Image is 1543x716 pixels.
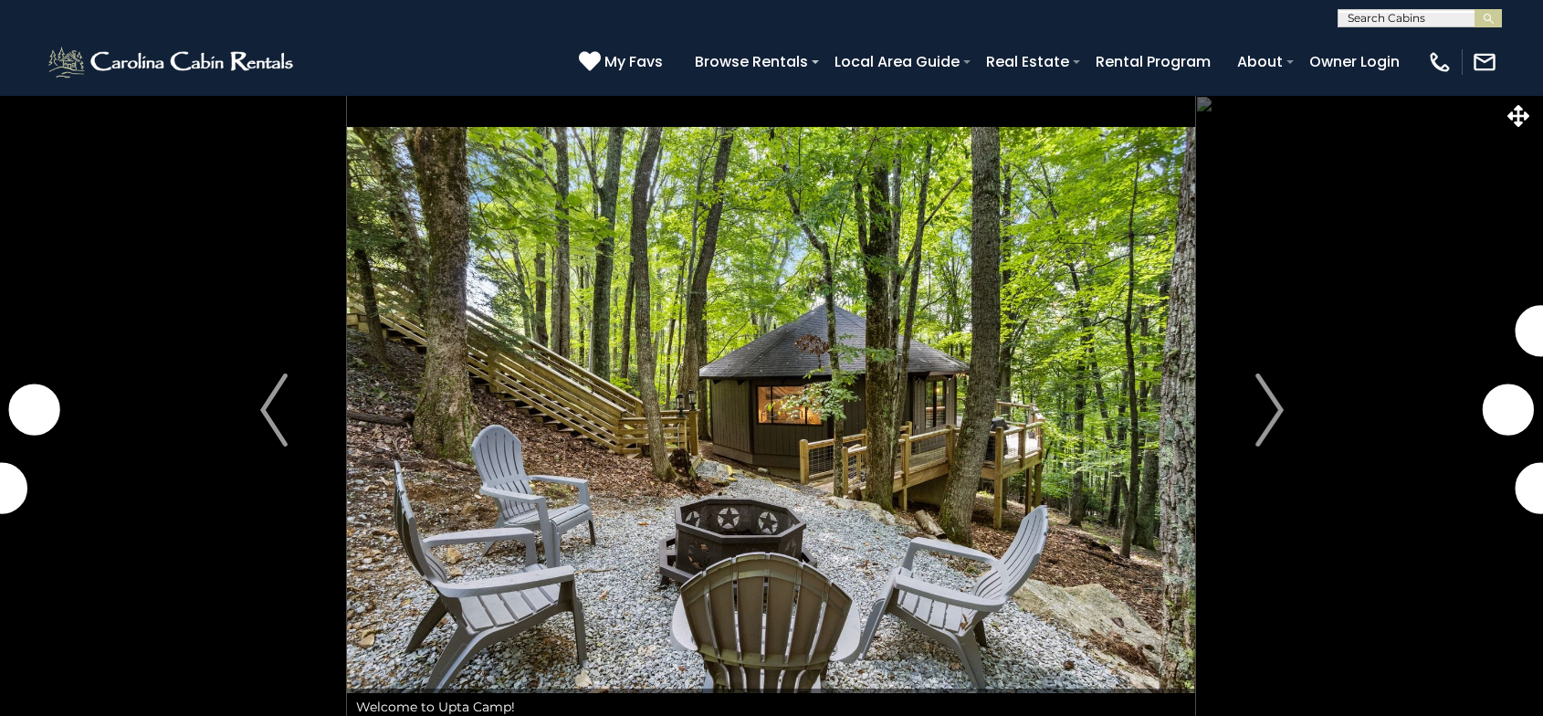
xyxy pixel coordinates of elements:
a: Browse Rentals [686,46,817,78]
a: About [1228,46,1292,78]
span: My Favs [604,50,663,73]
a: My Favs [579,50,667,74]
a: Local Area Guide [825,46,969,78]
img: phone-regular-white.png [1427,49,1453,75]
a: Real Estate [977,46,1078,78]
img: White-1-2.png [46,44,299,80]
a: Owner Login [1300,46,1409,78]
img: arrow [260,374,288,447]
img: arrow [1255,374,1283,447]
img: mail-regular-white.png [1472,49,1497,75]
a: Rental Program [1086,46,1220,78]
